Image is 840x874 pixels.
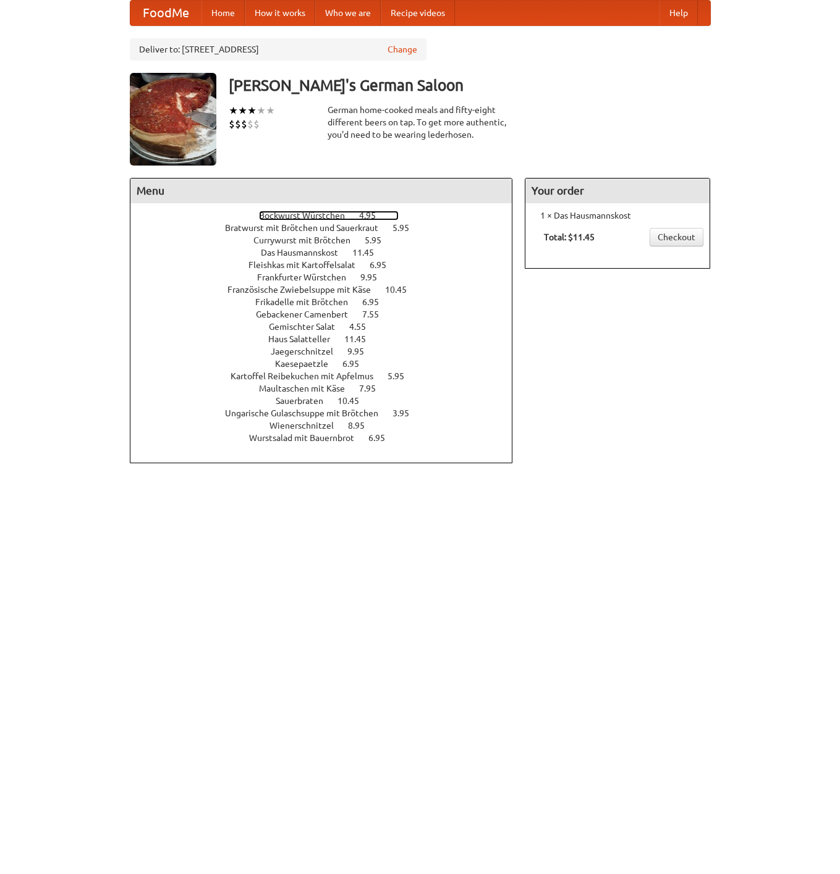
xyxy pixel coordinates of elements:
[225,223,391,233] span: Bratwurst mit Brötchen und Sauerkraut
[368,433,397,443] span: 6.95
[275,359,382,369] a: Kaesepaetzle 6.95
[231,371,386,381] span: Kartoffel Reibekuchen mit Apfelmus
[247,104,257,117] li: ★
[337,396,371,406] span: 10.45
[253,117,260,131] li: $
[261,248,397,258] a: Das Hausmannskost 11.45
[256,309,402,319] a: Gebackener Camenbert 7.55
[276,396,336,406] span: Sauerbraten
[344,334,378,344] span: 11.45
[245,1,315,25] a: How it works
[259,211,399,221] a: Bockwurst Würstchen 4.95
[253,235,363,245] span: Currywurst mit Brötchen
[238,104,247,117] li: ★
[392,408,422,418] span: 3.95
[225,223,432,233] a: Bratwurst mit Brötchen und Sauerkraut 5.95
[257,272,400,282] a: Frankfurter Würstchen 9.95
[525,179,710,203] h4: Your order
[269,421,346,431] span: Wienerschnitzel
[229,104,238,117] li: ★
[249,433,408,443] a: Wurstsalad mit Bauernbrot 6.95
[257,272,358,282] span: Frankfurter Würstchen
[275,359,341,369] span: Kaesepaetzle
[259,384,357,393] span: Maultaschen mit Käse
[225,408,391,418] span: Ungarische Gulaschsuppe mit Brötchen
[276,396,382,406] a: Sauerbraten 10.45
[388,43,417,56] a: Change
[342,359,371,369] span: 6.95
[225,408,432,418] a: Ungarische Gulaschsuppe mit Brötchen 3.95
[256,309,360,319] span: Gebackener Camenbert
[130,1,202,25] a: FoodMe
[241,117,247,131] li: $
[268,334,342,344] span: Haus Salatteller
[370,260,399,270] span: 6.95
[266,104,275,117] li: ★
[255,297,360,307] span: Frikadelle mit Brötchen
[261,248,350,258] span: Das Hausmannskost
[259,384,399,393] a: Maultaschen mit Käse 7.95
[229,117,235,131] li: $
[532,209,703,222] li: 1 × Das Hausmannskost
[392,223,422,233] span: 5.95
[227,285,383,295] span: Französische Zwiebelsuppe mit Käse
[349,322,378,332] span: 4.55
[381,1,455,25] a: Recipe videos
[328,104,513,141] div: German home-cooked meals and fifty-eight different beers on tap. To get more authentic, you'd nee...
[660,1,698,25] a: Help
[362,297,391,307] span: 6.95
[388,371,417,381] span: 5.95
[247,117,253,131] li: $
[359,384,388,393] span: 7.95
[269,322,347,332] span: Gemischter Salat
[360,272,389,282] span: 9.95
[130,73,216,166] img: angular.jpg
[253,235,404,245] a: Currywurst mit Brötchen 5.95
[315,1,381,25] a: Who we are
[352,248,386,258] span: 11.45
[362,309,391,319] span: 7.55
[229,73,711,98] h3: [PERSON_NAME]'s German Saloon
[235,117,241,131] li: $
[255,297,402,307] a: Frikadelle mit Brötchen 6.95
[259,211,357,221] span: Bockwurst Würstchen
[202,1,245,25] a: Home
[347,347,376,356] span: 9.95
[257,104,266,117] li: ★
[269,421,388,431] a: Wienerschnitzel 8.95
[271,347,346,356] span: Jaegerschnitzel
[271,347,387,356] a: Jaegerschnitzel 9.95
[365,235,394,245] span: 5.95
[269,322,389,332] a: Gemischter Salat 4.55
[231,371,427,381] a: Kartoffel Reibekuchen mit Apfelmus 5.95
[650,228,703,246] a: Checkout
[248,260,368,270] span: Fleishkas mit Kartoffelsalat
[359,211,388,221] span: 4.95
[130,179,512,203] h4: Menu
[348,421,377,431] span: 8.95
[544,232,595,242] b: Total: $11.45
[268,334,389,344] a: Haus Salatteller 11.45
[248,260,409,270] a: Fleishkas mit Kartoffelsalat 6.95
[249,433,367,443] span: Wurstsalad mit Bauernbrot
[130,38,426,61] div: Deliver to: [STREET_ADDRESS]
[385,285,419,295] span: 10.45
[227,285,430,295] a: Französische Zwiebelsuppe mit Käse 10.45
